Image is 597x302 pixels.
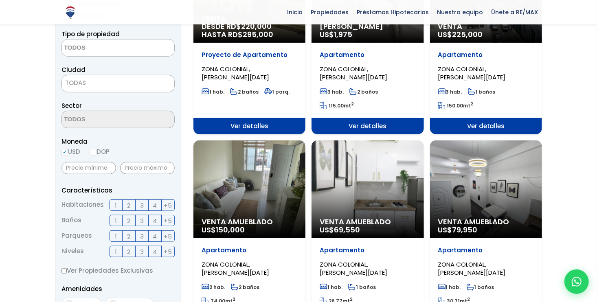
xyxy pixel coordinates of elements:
[115,216,117,226] span: 1
[65,79,86,87] span: TODAS
[438,246,534,254] p: Apartamento
[467,284,494,291] span: 1 baños
[202,260,269,277] span: ZONA COLONIAL, [PERSON_NAME][DATE]
[164,231,172,241] span: +5
[127,231,131,241] span: 2
[433,6,487,18] span: Nuestro equipo
[61,30,120,38] span: Tipo de propiedad
[438,51,534,59] p: Apartamento
[320,88,344,95] span: 3 hab.
[320,246,415,254] p: Apartamento
[61,246,84,257] span: Niveles
[471,101,474,107] sup: 2
[320,29,352,39] span: US$
[115,247,117,257] span: 1
[127,247,131,257] span: 2
[438,260,506,277] span: ZONA COLONIAL, [PERSON_NAME][DATE]
[202,218,297,226] span: Venta Amueblado
[487,6,542,18] span: Únete a RE/MAX
[153,247,157,257] span: 4
[61,162,116,174] input: Precio mínimo
[243,29,273,39] span: 295,000
[127,200,131,210] span: 2
[61,284,175,294] p: Amenidades
[320,260,387,277] span: ZONA COLONIAL, [PERSON_NAME][DATE]
[115,200,117,210] span: 1
[264,88,290,95] span: 1 parq.
[202,65,269,81] span: ZONA COLONIAL, [PERSON_NAME][DATE]
[61,199,104,211] span: Habitaciones
[61,265,175,276] label: Ver Propiedades Exclusivas
[468,88,496,95] span: 1 baños
[320,284,342,291] span: 1 hab.
[334,29,352,39] span: 1,975
[140,216,144,226] span: 3
[320,225,360,235] span: US$
[61,147,80,157] label: USD
[90,147,110,157] label: DOP
[62,111,141,129] textarea: Search
[120,162,175,174] input: Precio máximo
[353,6,433,18] span: Préstamos Hipotecarios
[438,88,462,95] span: 3 hab.
[63,5,77,20] img: Logo de REMAX
[334,225,360,235] span: 69,550
[115,231,117,241] span: 1
[90,149,97,155] input: DOP
[140,231,144,241] span: 3
[307,6,353,18] span: Propiedades
[164,216,172,226] span: +5
[61,185,175,195] p: Características
[349,88,378,95] span: 2 baños
[348,284,376,291] span: 1 baños
[320,51,415,59] p: Apartamento
[202,51,297,59] p: Proyecto de Apartamento
[153,216,157,226] span: 4
[452,225,478,235] span: 79,950
[351,101,354,107] sup: 2
[61,215,81,226] span: Baños
[447,102,463,109] span: 150.00
[62,39,141,57] textarea: Search
[61,230,92,242] span: Parqueos
[61,101,82,110] span: Sector
[202,22,297,39] span: DESDE RD$
[164,200,172,210] span: +5
[202,225,245,235] span: US$
[61,268,67,274] input: Ver Propiedades Exclusivas
[320,102,354,109] span: mt
[62,77,174,89] span: TODAS
[202,88,224,95] span: 1 hab.
[140,200,144,210] span: 3
[438,225,478,235] span: US$
[216,225,245,235] span: 150,000
[230,88,259,95] span: 2 baños
[438,29,483,39] span: US$
[320,65,387,81] span: ZONA COLONIAL, [PERSON_NAME][DATE]
[320,22,415,31] span: [PERSON_NAME]
[438,218,534,226] span: Venta Amueblado
[438,102,474,109] span: mt
[329,102,344,109] span: 115.00
[140,247,144,257] span: 3
[61,75,175,92] span: TODAS
[438,284,461,291] span: 1 hab.
[430,118,542,134] span: Ver detalles
[164,247,172,257] span: +5
[438,65,506,81] span: ZONA COLONIAL, [PERSON_NAME][DATE]
[202,284,225,291] span: 2 hab.
[193,118,305,134] span: Ver detalles
[61,149,68,155] input: USD
[202,246,297,254] p: Apartamento
[241,21,272,31] span: 220,000
[452,29,483,39] span: 225,000
[231,284,259,291] span: 2 baños
[153,200,157,210] span: 4
[283,6,307,18] span: Inicio
[438,22,534,31] span: Venta
[312,118,424,134] span: Ver detalles
[61,136,175,147] span: Moneda
[202,31,297,39] span: HASTA RD$
[153,231,157,241] span: 4
[320,218,415,226] span: Venta Amueblado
